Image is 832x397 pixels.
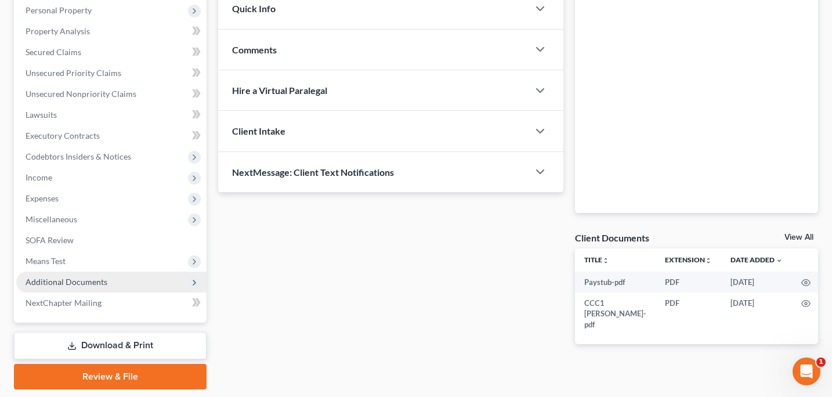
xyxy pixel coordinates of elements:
a: NextChapter Mailing [16,293,207,313]
a: Review & File [14,364,207,389]
a: Download & Print [14,332,207,359]
td: [DATE] [721,293,792,335]
span: Income [26,172,52,182]
span: Expenses [26,193,59,203]
a: Lawsuits [16,104,207,125]
span: Comments [232,44,277,55]
span: Unsecured Priority Claims [26,68,121,78]
a: Unsecured Priority Claims [16,63,207,84]
span: Codebtors Insiders & Notices [26,151,131,161]
span: Unsecured Nonpriority Claims [26,89,136,99]
td: Paystub-pdf [575,272,656,293]
td: PDF [656,293,721,335]
iframe: Intercom live chat [793,358,820,385]
span: Quick Info [232,3,276,14]
td: [DATE] [721,272,792,293]
a: Secured Claims [16,42,207,63]
i: unfold_more [705,257,712,264]
a: Titleunfold_more [584,255,609,264]
i: unfold_more [602,257,609,264]
span: Lawsuits [26,110,57,120]
span: 1 [816,358,826,367]
a: Unsecured Nonpriority Claims [16,84,207,104]
span: Property Analysis [26,26,90,36]
span: Hire a Virtual Paralegal [232,85,327,96]
a: Executory Contracts [16,125,207,146]
span: Personal Property [26,5,92,15]
i: expand_more [776,257,783,264]
span: Client Intake [232,125,285,136]
span: Miscellaneous [26,214,77,224]
a: Extensionunfold_more [665,255,712,264]
span: Secured Claims [26,47,81,57]
span: Executory Contracts [26,131,100,140]
div: Client Documents [575,232,649,244]
td: CCC1 [PERSON_NAME]-pdf [575,293,656,335]
a: Property Analysis [16,21,207,42]
a: View All [784,233,813,241]
span: Means Test [26,256,66,266]
span: Additional Documents [26,277,107,287]
span: NextMessage: Client Text Notifications [232,167,394,178]
td: PDF [656,272,721,293]
a: Date Added expand_more [730,255,783,264]
span: SOFA Review [26,235,74,245]
a: SOFA Review [16,230,207,251]
span: NextChapter Mailing [26,298,102,308]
